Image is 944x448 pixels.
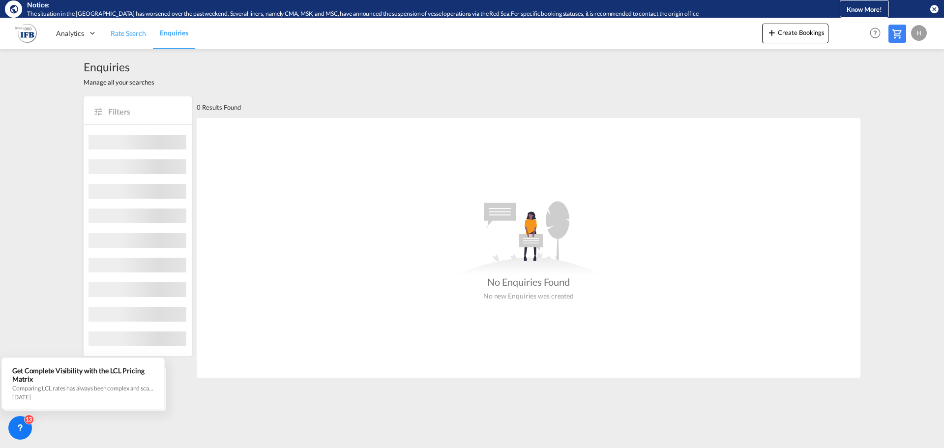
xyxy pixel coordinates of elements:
[455,201,602,275] md-icon: assets/icons/custom/empty_quotes.svg
[160,29,188,37] span: Enquiries
[153,17,195,49] a: Enquiries
[911,25,927,41] div: H
[762,24,828,43] button: icon-plus 400-fgCreate Bookings
[27,10,799,18] div: The situation in the Red Sea has worsened over the past weekend. Several liners, namely CMA, MSK,...
[483,289,574,301] div: No new Enquiries was created
[104,17,153,49] a: Rate Search
[847,5,882,13] span: Know More!
[9,4,19,14] md-icon: icon-earth
[929,4,939,14] button: icon-close-circle
[111,29,146,37] span: Rate Search
[108,106,182,117] span: Filters
[867,25,884,41] span: Help
[84,78,154,87] span: Manage all your searches
[56,29,84,38] span: Analytics
[766,27,778,38] md-icon: icon-plus 400-fg
[49,17,104,49] div: Analytics
[197,96,241,118] div: 0 Results Found
[867,25,888,42] div: Help
[15,22,37,44] img: b628ab10256c11eeb52753acbc15d091.png
[84,59,154,75] span: Enquiries
[487,275,570,289] div: No Enquiries Found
